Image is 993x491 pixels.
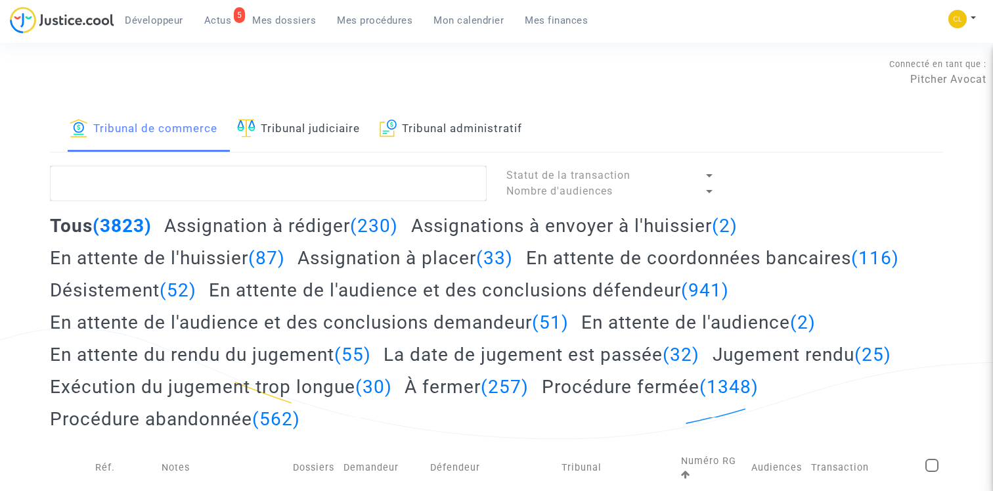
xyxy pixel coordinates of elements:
[237,107,360,152] a: Tribunal judiciaire
[334,344,371,365] span: (55)
[93,215,152,237] span: (3823)
[248,247,285,269] span: (87)
[242,11,326,30] a: Mes dossiers
[476,247,513,269] span: (33)
[337,14,412,26] span: Mes procédures
[889,59,986,69] span: Connecté en tant que :
[854,344,891,365] span: (25)
[713,343,891,366] h2: Jugement rendu
[50,246,285,269] h2: En attente de l'huissier
[384,343,699,366] h2: La date de jugement est passée
[50,311,569,334] h2: En attente de l'audience et des conclusions demandeur
[326,11,423,30] a: Mes procédures
[50,408,300,431] h2: Procédure abandonnée
[50,214,152,237] h2: Tous
[525,14,588,26] span: Mes finances
[125,14,183,26] span: Développeur
[194,11,242,30] a: 5Actus
[681,279,729,301] span: (941)
[380,107,523,152] a: Tribunal administratif
[663,344,699,365] span: (32)
[70,107,217,152] a: Tribunal de commerce
[481,376,529,398] span: (257)
[10,7,114,34] img: jc-logo.svg
[433,14,504,26] span: Mon calendrier
[423,11,514,30] a: Mon calendrier
[790,312,816,333] span: (2)
[234,7,246,23] div: 5
[851,247,899,269] span: (116)
[526,246,899,269] h2: En attente de coordonnées bancaires
[237,119,255,137] img: icon-faciliter-sm.svg
[114,11,194,30] a: Développeur
[411,214,738,237] h2: Assignations à envoyer à l'huissier
[712,215,738,237] span: (2)
[50,279,196,302] h2: Désistement
[252,14,316,26] span: Mes dossiers
[514,11,598,30] a: Mes finances
[699,376,759,398] span: (1348)
[298,246,513,269] h2: Assignation à placer
[70,119,88,137] img: icon-banque.svg
[532,312,569,333] span: (51)
[380,119,397,137] img: icon-archive.svg
[164,214,398,237] h2: Assignation à rédiger
[948,10,967,28] img: f0b917ab549025eb3af43f3c4438ad5d
[204,14,232,26] span: Actus
[160,279,196,301] span: (52)
[506,185,613,197] span: Nombre d'audiences
[350,215,398,237] span: (230)
[405,375,529,398] h2: À fermer
[581,311,816,334] h2: En attente de l'audience
[355,376,392,398] span: (30)
[209,279,729,302] h2: En attente de l'audience et des conclusions défendeur
[506,169,630,181] span: Statut de la transaction
[252,408,300,430] span: (562)
[542,375,759,398] h2: Procédure fermée
[50,343,371,366] h2: En attente du rendu du jugement
[50,375,392,398] h2: Exécution du jugement trop longue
